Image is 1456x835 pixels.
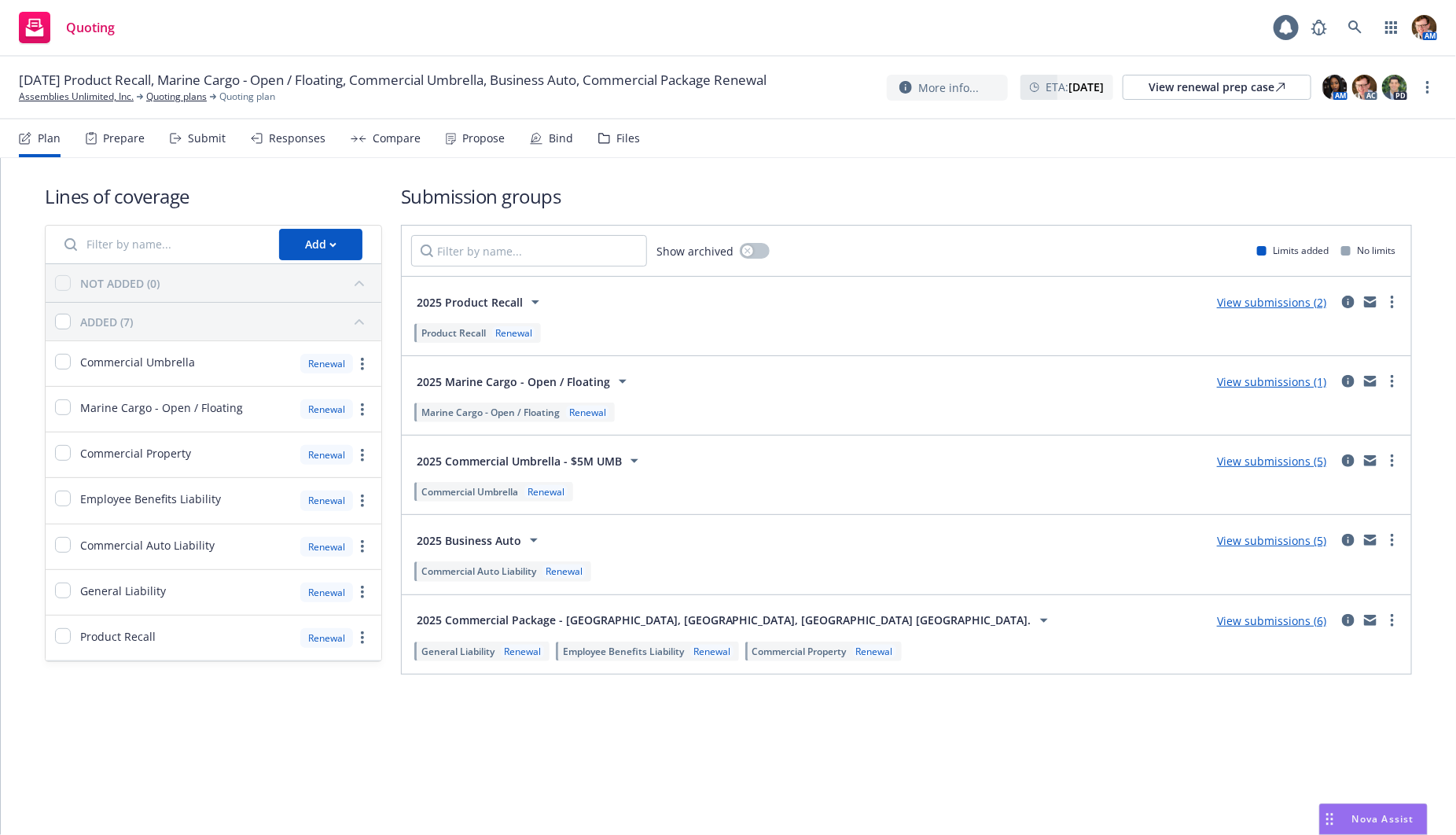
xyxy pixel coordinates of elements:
[80,354,195,370] span: Commercial Umbrella
[1339,611,1358,630] a: circleInformation
[1361,611,1380,630] a: mail
[1046,79,1104,95] span: ETA :
[45,183,382,209] h1: Lines of coverage
[417,453,622,469] span: 2025 Commercial Umbrella - $5M UMB
[80,628,156,645] span: Product Recall
[411,366,638,397] button: 2025 Marine Cargo - Open / Floating
[411,605,1059,636] button: 2025 Commercial Package - [GEOGRAPHIC_DATA], [GEOGRAPHIC_DATA], [GEOGRAPHIC_DATA] [GEOGRAPHIC_DATA].
[1361,292,1380,311] a: mail
[1319,804,1428,835] button: Nova Assist
[417,294,523,311] span: 2025 Product Recall
[524,485,568,498] div: Renewal
[492,326,535,340] div: Renewal
[656,243,734,259] span: Show archived
[1352,812,1414,826] span: Nova Assist
[563,645,684,658] span: Employee Benefits Liability
[38,132,61,145] div: Plan
[421,565,536,578] span: Commercial Auto Liability
[1382,75,1407,100] img: photo
[80,537,215,554] span: Commercial Auto Liability
[305,230,336,259] div: Add
[411,445,649,476] button: 2025 Commercial Umbrella - $5M UMB
[1303,12,1335,43] a: Report a Bug
[462,132,505,145] div: Propose
[501,645,544,658] div: Renewal
[1217,374,1326,389] a: View submissions (1)
[146,90,207,104] a: Quoting plans
[80,270,372,296] button: NOT ADDED (0)
[19,71,767,90] span: [DATE] Product Recall, Marine Cargo - Open / Floating, Commercial Umbrella, Business Auto, Commer...
[1320,804,1340,834] div: Drag to move
[300,583,353,602] div: Renewal
[300,399,353,419] div: Renewal
[80,399,243,416] span: Marine Cargo - Open / Floating
[353,628,372,647] a: more
[421,645,495,658] span: General Liability
[417,373,610,390] span: 2025 Marine Cargo - Open / Floating
[353,491,372,510] a: more
[566,406,609,419] div: Renewal
[80,314,133,330] div: ADDED (7)
[1068,79,1104,94] strong: [DATE]
[80,583,166,599] span: General Liability
[55,229,270,260] input: Filter by name...
[80,445,191,462] span: Commercial Property
[219,90,275,104] span: Quoting plan
[13,6,121,50] a: Quoting
[300,354,353,373] div: Renewal
[1339,292,1358,311] a: circleInformation
[1339,372,1358,391] a: circleInformation
[1383,292,1402,311] a: more
[103,132,145,145] div: Prepare
[269,132,325,145] div: Responses
[1361,451,1380,470] a: mail
[19,90,134,104] a: Assemblies Unlimited, Inc.
[1149,75,1285,99] div: View renewal prep case
[188,132,226,145] div: Submit
[421,406,560,419] span: Marine Cargo - Open / Floating
[421,485,518,498] span: Commercial Umbrella
[1361,372,1380,391] a: mail
[1339,451,1358,470] a: circleInformation
[1376,12,1407,43] a: Switch app
[1383,372,1402,391] a: more
[1341,244,1395,257] div: No limits
[353,355,372,373] a: more
[80,491,221,507] span: Employee Benefits Liability
[918,79,979,96] span: More info...
[66,21,115,34] span: Quoting
[1361,531,1380,550] a: mail
[1339,531,1358,550] a: circleInformation
[1418,78,1437,97] a: more
[417,532,521,549] span: 2025 Business Auto
[1383,451,1402,470] a: more
[1383,611,1402,630] a: more
[300,537,353,557] div: Renewal
[1217,295,1326,310] a: View submissions (2)
[80,309,372,334] button: ADDED (7)
[1352,75,1377,100] img: photo
[616,132,640,145] div: Files
[80,275,160,292] div: NOT ADDED (0)
[300,445,353,465] div: Renewal
[690,645,734,658] div: Renewal
[1340,12,1371,43] a: Search
[853,645,896,658] div: Renewal
[373,132,421,145] div: Compare
[1123,75,1311,100] a: View renewal prep case
[417,612,1031,628] span: 2025 Commercial Package - [GEOGRAPHIC_DATA], [GEOGRAPHIC_DATA], [GEOGRAPHIC_DATA] [GEOGRAPHIC_DATA].
[411,524,549,556] button: 2025 Business Auto
[353,583,372,601] a: more
[1383,531,1402,550] a: more
[542,565,586,578] div: Renewal
[279,229,362,260] button: Add
[1217,454,1326,469] a: View submissions (5)
[549,132,573,145] div: Bind
[353,537,372,556] a: more
[401,183,1412,209] h1: Submission groups
[411,235,647,267] input: Filter by name...
[1217,533,1326,548] a: View submissions (5)
[411,286,550,318] button: 2025 Product Recall
[300,628,353,648] div: Renewal
[1217,613,1326,628] a: View submissions (6)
